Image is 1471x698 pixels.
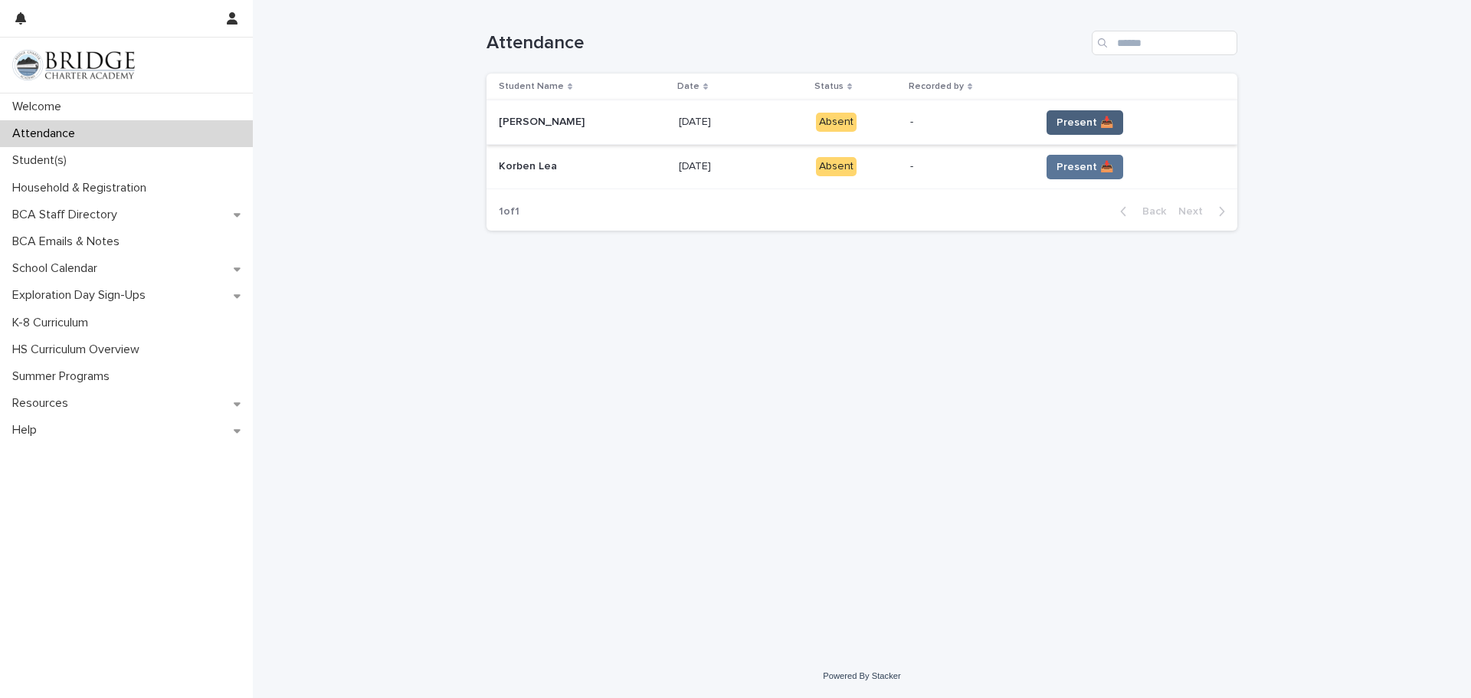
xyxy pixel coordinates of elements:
[6,234,132,249] p: BCA Emails & Notes
[6,181,159,195] p: Household & Registration
[679,157,714,173] p: [DATE]
[499,113,588,129] p: [PERSON_NAME]
[814,78,844,95] p: Status
[487,193,532,231] p: 1 of 1
[910,160,1028,173] p: -
[499,78,564,95] p: Student Name
[6,126,87,141] p: Attendance
[1133,206,1166,217] span: Back
[487,145,1237,189] tr: Korben LeaKorben Lea [DATE][DATE] Absent-Present 📥
[487,100,1237,145] tr: [PERSON_NAME][PERSON_NAME] [DATE][DATE] Absent-Present 📥
[6,261,110,276] p: School Calendar
[1057,159,1113,175] span: Present 📥
[1047,155,1123,179] button: Present 📥
[6,369,122,384] p: Summer Programs
[816,157,857,176] div: Absent
[1092,31,1237,55] input: Search
[6,153,79,168] p: Student(s)
[1047,110,1123,135] button: Present 📥
[6,423,49,437] p: Help
[1178,206,1212,217] span: Next
[6,208,129,222] p: BCA Staff Directory
[487,32,1086,54] h1: Attendance
[909,78,964,95] p: Recorded by
[12,50,135,80] img: V1C1m3IdTEidaUdm9Hs0
[6,288,158,303] p: Exploration Day Sign-Ups
[677,78,699,95] p: Date
[6,342,152,357] p: HS Curriculum Overview
[679,113,714,129] p: [DATE]
[1057,115,1113,130] span: Present 📥
[6,396,80,411] p: Resources
[823,671,900,680] a: Powered By Stacker
[816,113,857,132] div: Absent
[1108,205,1172,218] button: Back
[1172,205,1237,218] button: Next
[6,100,74,114] p: Welcome
[499,157,560,173] p: Korben Lea
[910,116,1028,129] p: -
[6,316,100,330] p: K-8 Curriculum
